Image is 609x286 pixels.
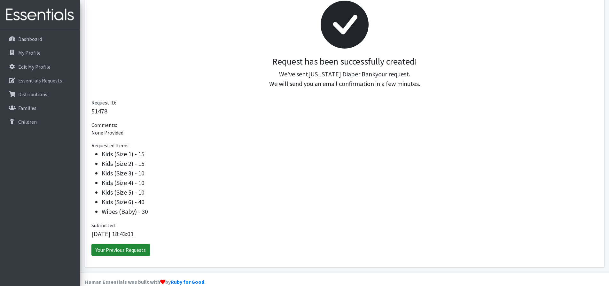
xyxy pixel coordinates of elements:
li: Kids (Size 4) - 10 [102,178,598,188]
li: Kids (Size 3) - 10 [102,168,598,178]
p: Distributions [18,91,47,97]
a: Children [3,115,77,128]
strong: Human Essentials was built with by . [85,279,206,285]
a: Edit My Profile [3,60,77,73]
a: Families [3,102,77,114]
p: We've sent your request. We will send you an email confirmation in a few minutes. [97,69,593,89]
span: None Provided [91,129,123,136]
li: Kids (Size 5) - 10 [102,188,598,197]
span: [US_STATE] Diaper Bank [308,70,375,78]
p: [DATE] 18:43:01 [91,229,598,239]
a: Distributions [3,88,77,101]
a: Dashboard [3,33,77,45]
a: Your Previous Requests [91,244,150,256]
p: Families [18,105,36,111]
li: Kids (Size 6) - 40 [102,197,598,207]
a: Essentials Requests [3,74,77,87]
span: Comments: [91,122,117,128]
p: 51478 [91,106,598,116]
span: Requested Items: [91,142,129,149]
p: Dashboard [18,36,42,42]
li: Kids (Size 1) - 15 [102,149,598,159]
a: My Profile [3,46,77,59]
a: Ruby for Good [171,279,204,285]
span: Submitted: [91,222,116,228]
p: Children [18,119,37,125]
p: Edit My Profile [18,64,51,70]
li: Kids (Size 2) - 15 [102,159,598,168]
p: Essentials Requests [18,77,62,84]
p: My Profile [18,50,41,56]
li: Wipes (Baby) - 30 [102,207,598,216]
h3: Request has been successfully created! [97,56,593,67]
img: HumanEssentials [3,4,77,26]
span: Request ID: [91,99,116,106]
